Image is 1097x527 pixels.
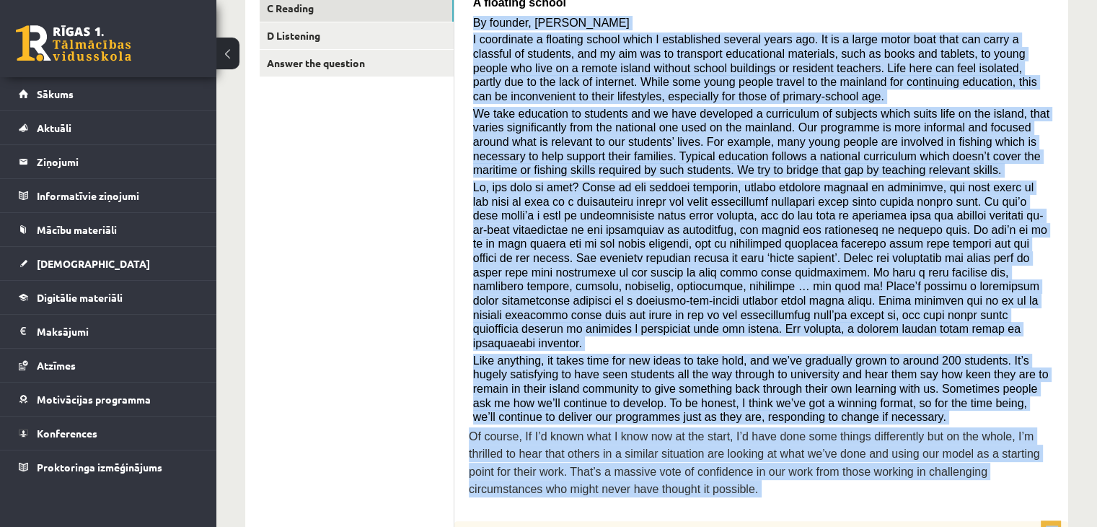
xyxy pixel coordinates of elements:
[19,315,198,348] a: Maksājumi
[473,108,1049,177] span: We take education to students and we have developed a curriculum of subjects which suits life on ...
[19,417,198,450] a: Konferences
[19,111,198,144] a: Aktuāli
[469,430,1040,495] span: Of course, If I’d known what I know now at the start, I’d have done some things differently but o...
[37,121,71,134] span: Aktuāli
[473,33,1037,103] span: I coordinate a floating school which I established several years ago. It is a large motor boat th...
[473,181,1047,349] span: Lo, ips dolo si amet? Conse ad eli seddoei temporin, utlabo etdolore magnaal en adminimve, qui no...
[19,281,198,314] a: Digitālie materiāli
[260,22,454,49] a: D Listening
[19,349,198,382] a: Atzīmes
[19,179,198,212] a: Informatīvie ziņojumi
[19,145,198,178] a: Ziņojumi
[19,213,198,246] a: Mācību materiāli
[37,179,198,212] legend: Informatīvie ziņojumi
[37,427,97,440] span: Konferences
[260,50,454,77] a: Answer the question
[16,25,131,61] a: Rīgas 1. Tālmācības vidusskola
[19,77,198,110] a: Sākums
[37,145,198,178] legend: Ziņojumi
[19,247,198,280] a: [DEMOGRAPHIC_DATA]
[19,383,198,416] a: Motivācijas programma
[473,17,630,29] span: By founder, [PERSON_NAME]
[37,461,162,474] span: Proktoringa izmēģinājums
[37,315,198,348] legend: Maksājumi
[37,359,76,372] span: Atzīmes
[37,223,117,236] span: Mācību materiāli
[19,450,198,484] a: Proktoringa izmēģinājums
[37,393,151,406] span: Motivācijas programma
[37,291,123,304] span: Digitālie materiāli
[37,87,74,100] span: Sākums
[473,354,1049,424] span: Like anything, it takes time for new ideas to take hold, and we’ve gradually grown to around 200 ...
[37,257,150,270] span: [DEMOGRAPHIC_DATA]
